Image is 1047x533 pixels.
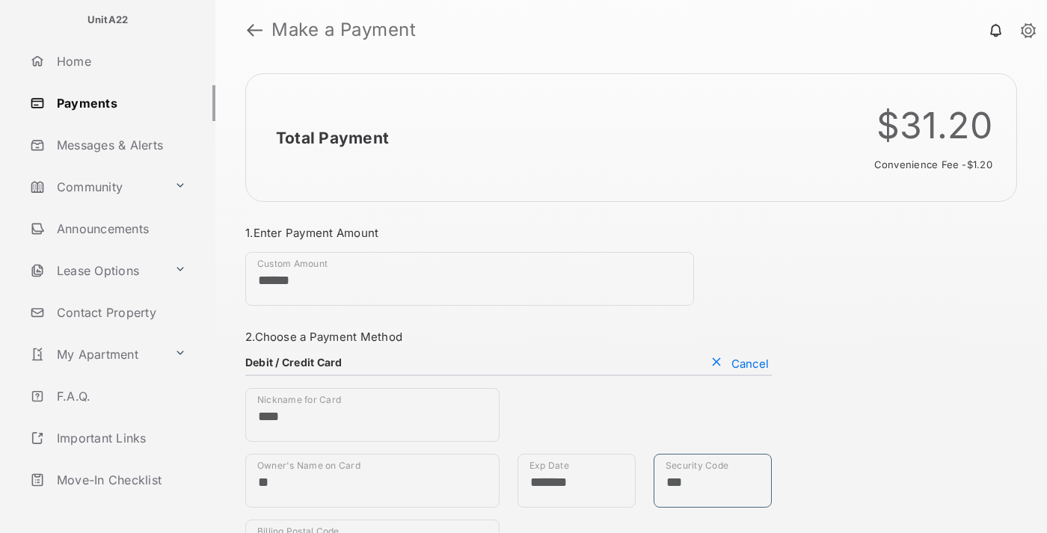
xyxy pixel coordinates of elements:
[276,129,389,147] h2: Total Payment
[24,253,168,289] a: Lease Options
[24,295,215,330] a: Contact Property
[24,336,168,372] a: My Apartment
[245,330,772,344] h3: 2. Choose a Payment Method
[874,159,992,171] span: Convenience fee - $1.20
[24,420,192,456] a: Important Links
[707,356,772,371] button: Cancel
[24,127,215,163] a: Messages & Alerts
[863,104,992,147] div: $31.20
[245,226,772,240] h3: 1. Enter Payment Amount
[245,356,343,369] h4: Debit / Credit Card
[24,85,215,121] a: Payments
[24,378,215,414] a: F.A.Q.
[24,211,215,247] a: Announcements
[518,388,772,454] iframe: Credit card field
[24,43,215,79] a: Home
[24,169,168,205] a: Community
[271,21,416,39] strong: Make a Payment
[87,13,129,28] p: UnitA22
[24,462,215,498] a: Move-In Checklist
